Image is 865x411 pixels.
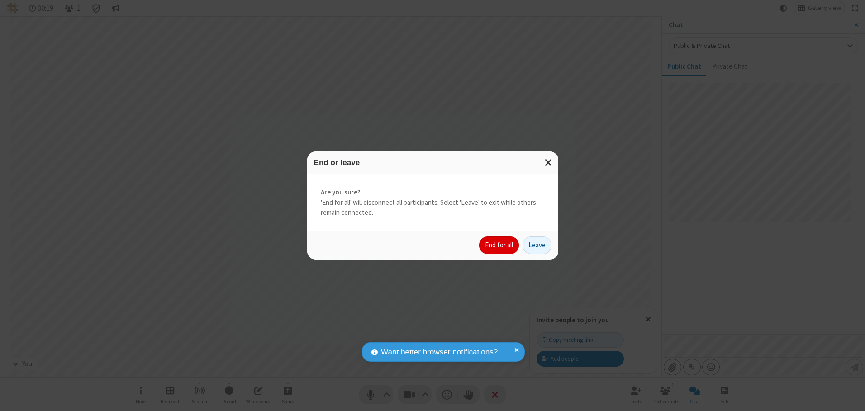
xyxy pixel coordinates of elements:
div: 'End for all' will disconnect all participants. Select 'Leave' to exit while others remain connec... [307,174,558,231]
button: End for all [479,236,519,255]
h3: End or leave [314,158,551,167]
span: Want better browser notifications? [381,346,498,358]
button: Close modal [539,151,558,174]
strong: Are you sure? [321,187,545,198]
button: Leave [523,236,551,255]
